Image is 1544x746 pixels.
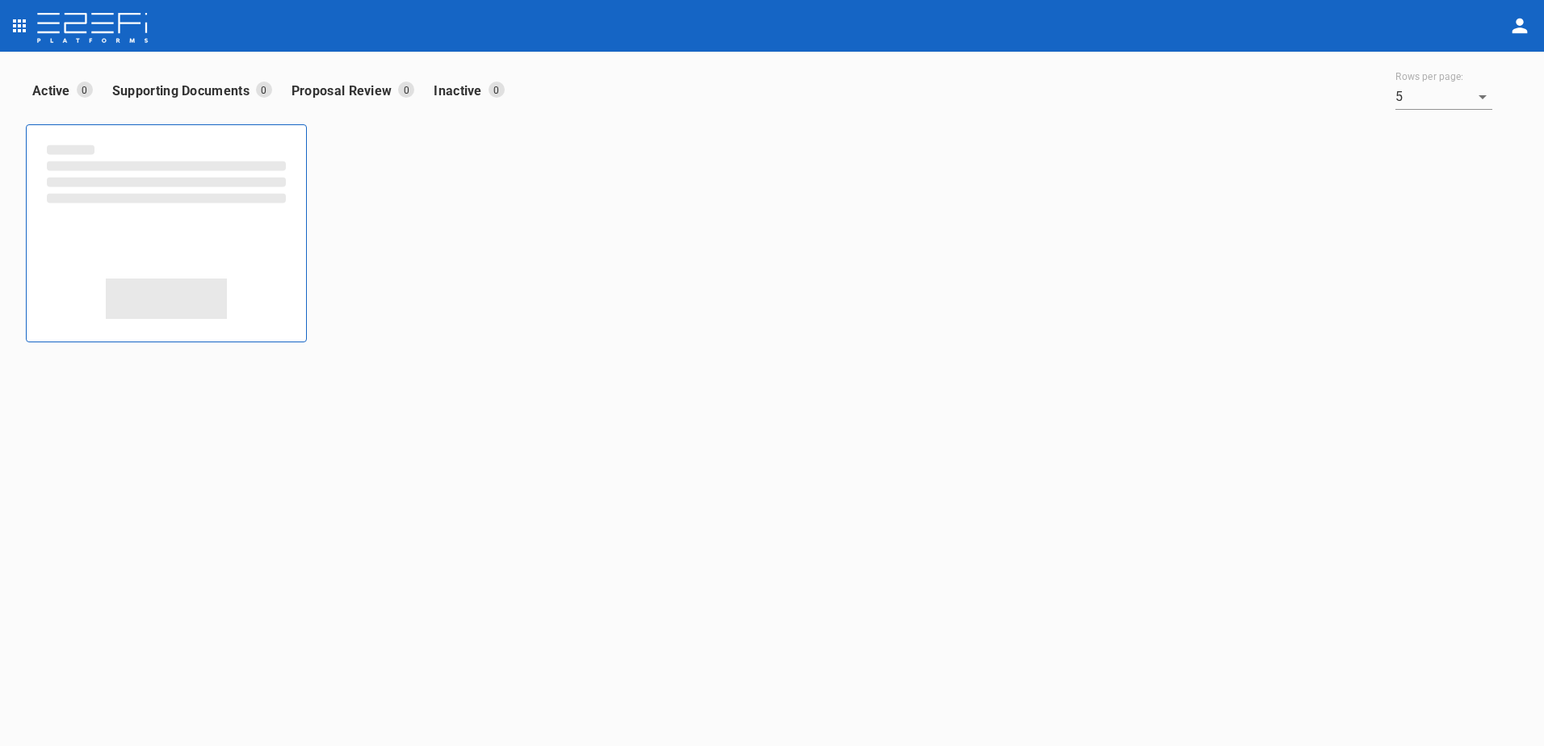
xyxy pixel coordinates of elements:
p: 0 [77,82,93,98]
p: Active [32,82,77,100]
p: Inactive [434,82,488,100]
p: 0 [489,82,505,98]
p: Proposal Review [292,82,399,100]
div: 5 [1395,84,1492,110]
label: Rows per page: [1395,70,1463,84]
p: Supporting Documents [112,82,256,100]
p: 0 [398,82,414,98]
p: 0 [256,82,272,98]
